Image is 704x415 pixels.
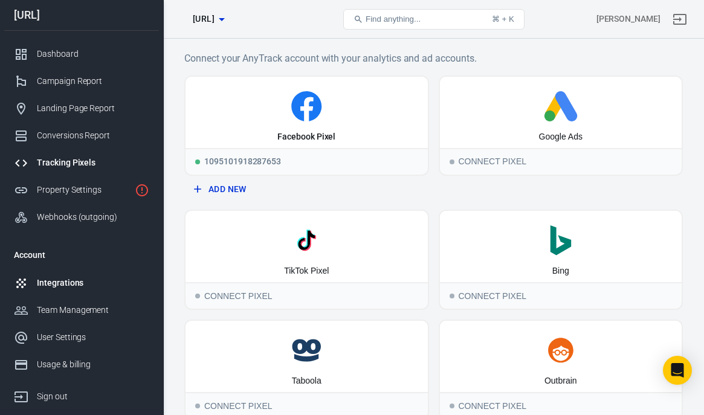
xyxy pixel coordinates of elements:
a: Usage & billing [4,351,159,378]
div: Landing Page Report [37,102,149,115]
div: Taboola [292,375,321,387]
h6: Connect your AnyTrack account with your analytics and ad accounts. [184,51,683,66]
div: Facebook Pixel [277,131,335,143]
span: Find anything... [366,14,421,24]
div: Dashboard [37,48,149,60]
div: 1095101918287653 [186,148,428,175]
button: [URL] [178,8,239,30]
span: Running [195,159,200,164]
div: ⌘ + K [492,14,514,24]
a: Conversions Report [4,122,159,149]
a: Landing Page Report [4,95,159,122]
a: Tracking Pixels [4,149,159,176]
div: Integrations [37,277,149,289]
div: User Settings [37,331,149,344]
a: Team Management [4,297,159,324]
div: Team Management [37,304,149,317]
li: Account [4,240,159,269]
div: [URL] [4,10,159,21]
div: Usage & billing [37,358,149,371]
div: Sign out [37,390,149,403]
div: Open Intercom Messenger [663,356,692,385]
div: Conversions Report [37,129,149,142]
span: Connect Pixel [450,159,454,164]
div: Webhooks (outgoing) [37,211,149,224]
div: Connect Pixel [440,282,682,309]
a: User Settings [4,324,159,351]
div: Bing [552,265,569,277]
span: Connect Pixel [450,294,454,298]
button: Find anything...⌘ + K [343,9,525,30]
div: Connect Pixel [440,148,682,175]
svg: Property is not installed yet [135,183,149,198]
a: Dashboard [4,40,159,68]
div: Google Ads [539,131,583,143]
button: Google AdsConnect PixelConnect Pixel [439,76,683,176]
div: Outbrain [544,375,577,387]
a: Integrations [4,269,159,297]
div: Property Settings [37,184,130,196]
a: Property Settings [4,176,159,204]
a: Sign out [4,378,159,410]
div: TikTok Pixel [284,265,329,277]
span: brainsy.ai [193,11,215,27]
button: TikTok PixelConnect PixelConnect Pixel [184,210,429,310]
a: Sign out [665,5,694,34]
span: Connect Pixel [450,404,454,408]
a: Campaign Report [4,68,159,95]
button: Add New [189,178,424,201]
div: Tracking Pixels [37,156,149,169]
button: BingConnect PixelConnect Pixel [439,210,683,310]
div: Account id: rwyaitCC [596,13,660,25]
a: Webhooks (outgoing) [4,204,159,231]
div: Campaign Report [37,75,149,88]
div: Connect Pixel [186,282,428,309]
span: Connect Pixel [195,404,200,408]
span: Connect Pixel [195,294,200,298]
a: Facebook PixelRunning1095101918287653 [184,76,429,176]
